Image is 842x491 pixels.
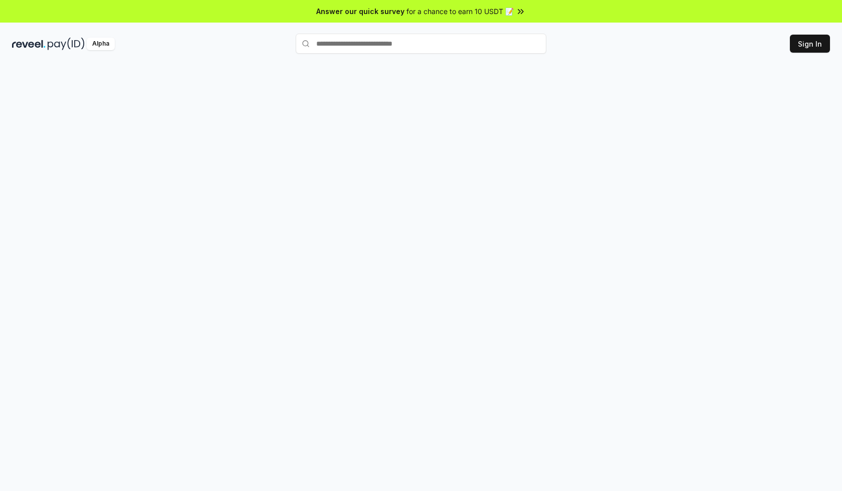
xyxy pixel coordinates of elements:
[48,38,85,50] img: pay_id
[316,6,404,17] span: Answer our quick survey
[12,38,46,50] img: reveel_dark
[406,6,514,17] span: for a chance to earn 10 USDT 📝
[87,38,115,50] div: Alpha
[790,35,830,53] button: Sign In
